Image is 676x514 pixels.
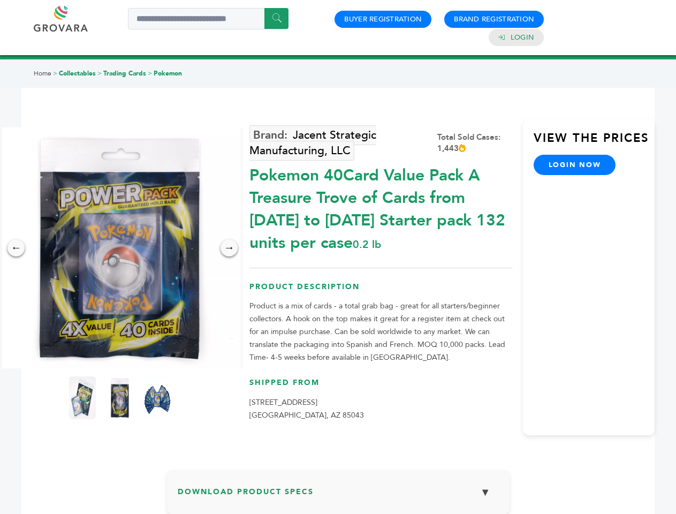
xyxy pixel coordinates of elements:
h3: View the Prices [534,130,655,155]
a: login now [534,155,616,175]
p: [STREET_ADDRESS] [GEOGRAPHIC_DATA], AZ 85043 [249,396,512,422]
a: Buyer Registration [344,14,422,24]
img: Pokemon 40-Card Value Pack – A Treasure Trove of Cards from 1996 to 2024 - Starter pack! 132 unit... [144,376,171,419]
span: 0.2 lb [353,237,381,252]
div: ← [7,239,25,256]
a: Brand Registration [454,14,534,24]
img: Pokemon 40-Card Value Pack – A Treasure Trove of Cards from 1996 to 2024 - Starter pack! 132 unit... [69,376,96,419]
div: → [221,239,238,256]
button: ▼ [472,481,499,504]
p: Product is a mix of cards - a total grab bag - great for all starters/beginner collectors. A hook... [249,300,512,364]
a: Jacent Strategic Manufacturing, LLC [249,125,376,161]
div: Total Sold Cases: 1,443 [437,132,512,154]
a: Home [34,69,51,78]
a: Pokemon [154,69,182,78]
span: > [53,69,57,78]
a: Login [511,33,534,42]
h3: Shipped From [249,377,512,396]
h3: Product Description [249,282,512,300]
a: Collectables [59,69,96,78]
span: > [97,69,102,78]
h3: Download Product Specs [178,481,499,512]
span: > [148,69,152,78]
input: Search a product or brand... [128,8,288,29]
img: Pokemon 40-Card Value Pack – A Treasure Trove of Cards from 1996 to 2024 - Starter pack! 132 unit... [107,376,133,419]
div: Pokemon 40Card Value Pack A Treasure Trove of Cards from [DATE] to [DATE] Starter pack 132 units ... [249,159,512,254]
a: Trading Cards [103,69,146,78]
